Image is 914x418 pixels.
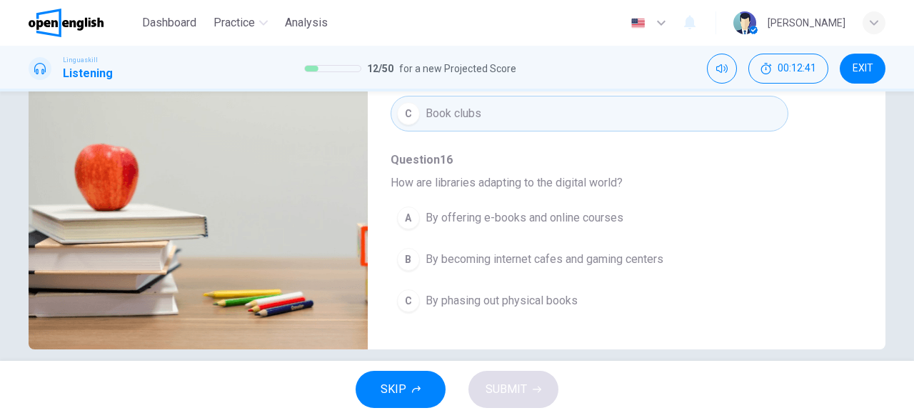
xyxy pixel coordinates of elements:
[214,14,255,31] span: Practice
[391,174,840,191] span: How are libraries adapting to the digital world?
[426,105,481,122] span: Book clubs
[397,102,420,125] div: C
[629,18,647,29] img: en
[391,96,788,131] button: CBook clubs
[356,371,446,408] button: SKIP
[853,63,873,74] span: EXIT
[399,60,516,77] span: for a new Projected Score
[29,9,136,37] a: OpenEnglish logo
[748,54,828,84] button: 00:12:41
[136,10,202,36] button: Dashboard
[426,251,663,268] span: By becoming internet cafes and gaming centers
[367,60,393,77] span: 12 / 50
[142,14,196,31] span: Dashboard
[285,14,328,31] span: Analysis
[397,289,420,312] div: C
[29,1,368,349] img: Listen to Tom, a local librarian, discussing the importance of libraries.
[707,54,737,84] div: Mute
[63,65,113,82] h1: Listening
[748,54,828,84] div: Hide
[397,248,420,271] div: B
[381,379,406,399] span: SKIP
[778,63,816,74] span: 00:12:41
[279,10,333,36] button: Analysis
[391,151,840,169] span: Question 16
[733,11,756,34] img: Profile picture
[768,14,845,31] div: [PERSON_NAME]
[840,54,885,84] button: EXIT
[29,9,104,37] img: OpenEnglish logo
[426,209,623,227] span: By offering e-books and online courses
[63,55,98,65] span: Linguaskill
[426,292,578,309] span: By phasing out physical books
[391,200,788,236] button: ABy offering e-books and online courses
[391,242,788,277] button: BBy becoming internet cafes and gaming centers
[391,283,788,319] button: CBy phasing out physical books
[397,206,420,229] div: A
[208,10,273,36] button: Practice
